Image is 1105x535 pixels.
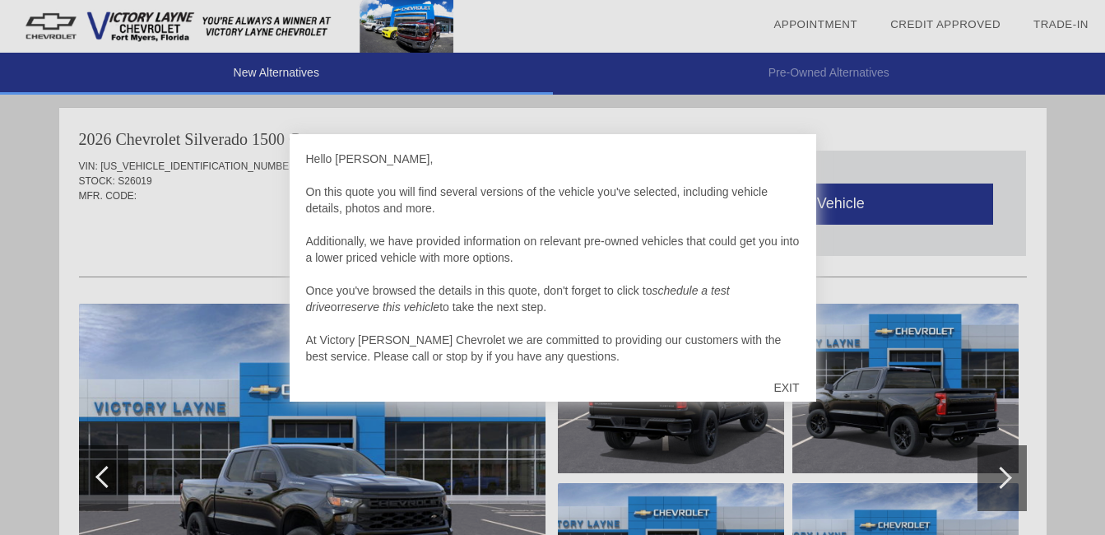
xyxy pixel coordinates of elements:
em: reserve this vehicle [341,300,439,314]
em: schedule a test drive [306,284,730,314]
a: Appointment [773,18,857,30]
div: EXIT [757,363,815,412]
div: Hello [PERSON_NAME], On this quote you will find several versions of the vehicle you've selected,... [306,151,800,365]
a: Trade-In [1033,18,1089,30]
a: Credit Approved [890,18,1001,30]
